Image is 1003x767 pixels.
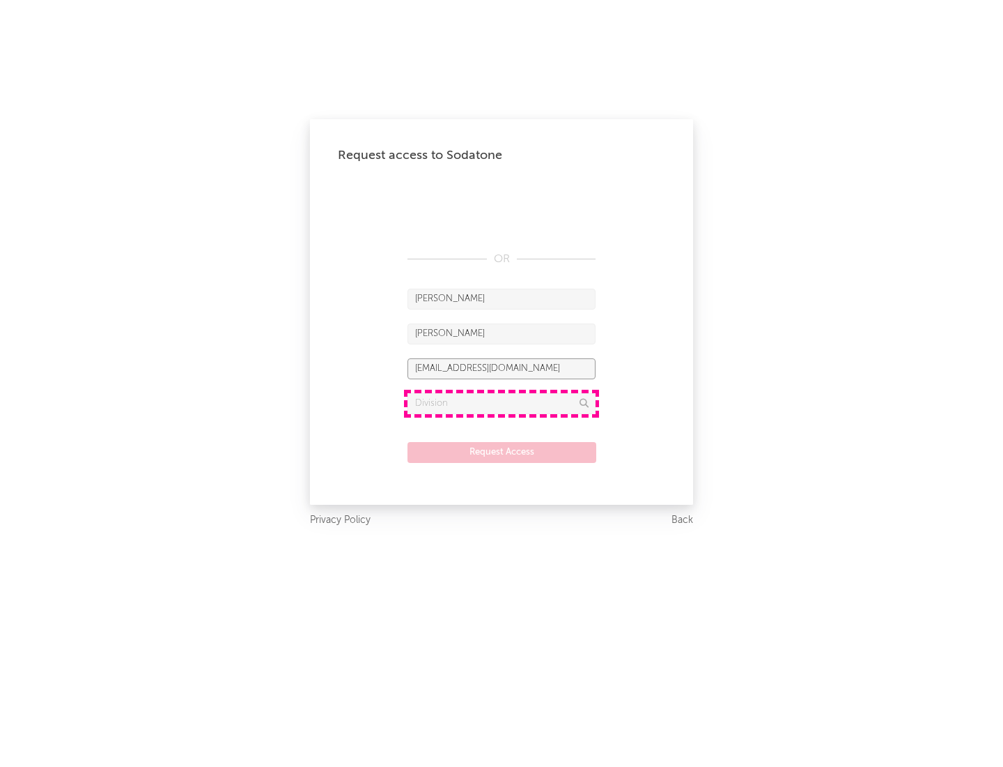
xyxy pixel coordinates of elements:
[407,324,596,344] input: Last Name
[310,512,371,529] a: Privacy Policy
[407,251,596,268] div: OR
[338,147,665,164] div: Request access to Sodatone
[671,512,693,529] a: Back
[407,289,596,310] input: First Name
[407,393,596,414] input: Division
[407,442,596,463] button: Request Access
[407,358,596,379] input: Email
